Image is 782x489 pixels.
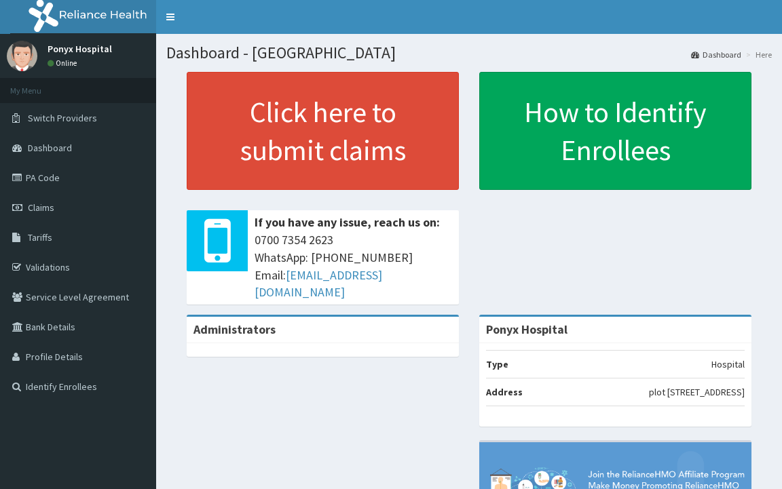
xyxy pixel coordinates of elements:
a: Click here to submit claims [187,72,459,190]
span: Switch Providers [28,112,97,124]
b: Type [486,358,508,370]
span: Dashboard [28,142,72,154]
span: 0700 7354 2623 WhatsApp: [PHONE_NUMBER] Email: [255,231,452,301]
li: Here [743,49,772,60]
b: Administrators [193,321,276,337]
strong: Ponyx Hospital [486,321,567,337]
p: Ponyx Hospital [48,44,112,54]
span: Claims [28,201,54,214]
p: Hospital [711,357,745,371]
a: How to Identify Enrollees [479,72,751,190]
a: Dashboard [691,49,741,60]
a: Online [48,58,80,68]
b: Address [486,386,523,398]
a: [EMAIL_ADDRESS][DOMAIN_NAME] [255,267,382,300]
b: If you have any issue, reach us on: [255,214,440,230]
img: User Image [7,41,37,71]
span: Tariffs [28,231,52,243]
p: plot [STREET_ADDRESS] [649,385,745,399]
h1: Dashboard - [GEOGRAPHIC_DATA] [166,44,772,62]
